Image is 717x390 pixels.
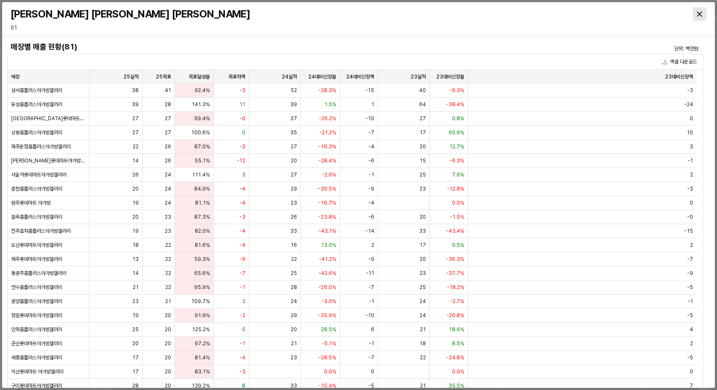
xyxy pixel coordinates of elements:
span: 전주효자홈플러스아가방갤러리 [11,228,71,234]
span: 125.2% [192,326,210,333]
span: 광양홈플러스아가방갤러리 [11,298,62,305]
span: -16.3% [318,143,336,150]
span: 25실적 [123,73,139,80]
span: -3 [239,143,245,150]
span: 목표달성율 [189,73,210,80]
span: 원주롯데마트 아가방 [11,199,51,206]
span: 19 [132,228,139,234]
span: 92.4% [195,87,210,94]
span: -38.4% [446,101,464,108]
span: 29 [291,185,297,192]
h3: [PERSON_NAME] [PERSON_NAME] [PERSON_NAME] [11,8,531,20]
p: 01 [11,24,180,32]
span: 8.5% [452,340,464,347]
span: -5 [687,354,693,361]
span: -23.8% [318,214,336,220]
span: 20 [291,157,297,164]
span: 20 [420,214,426,220]
span: 24대비신장액 [346,73,374,80]
span: 22 [133,143,139,150]
span: 139.2% [192,382,210,389]
span: -2.7% [450,298,464,305]
span: -28.3% [318,87,336,94]
span: 24 [291,298,297,305]
span: 27 [132,129,139,136]
span: 100.6% [191,129,210,136]
span: 27 [165,129,171,136]
span: -6 [368,157,374,164]
span: 20 [132,214,139,220]
span: 17 [420,242,426,248]
span: 20 [165,340,171,347]
span: -15.4% [318,382,336,389]
span: 24실적 [282,73,297,80]
span: -36.3% [446,256,464,263]
span: 13.0% [321,242,336,248]
span: 25 [420,171,426,178]
span: -3.0% [321,298,336,305]
span: 19 [132,199,139,206]
span: -5 [687,284,693,291]
span: 26 [165,143,171,150]
span: 칠곡홈플러스아가방갤러리 [11,214,62,220]
span: -24.8% [446,354,464,361]
span: 2 [371,242,374,248]
span: 13 [132,256,139,263]
span: -12.8% [447,185,464,192]
span: 8 [242,382,245,389]
span: -9 [368,256,374,263]
span: 23 [420,270,426,277]
span: 87.0% [194,143,210,150]
span: 59.3% [194,256,210,263]
span: -4 [368,199,374,206]
span: 22 [165,256,171,263]
span: 39 [290,101,297,108]
span: 군산롯데마트아가방갤러리 [11,340,62,347]
span: -10 [365,115,374,122]
span: -7 [368,284,374,291]
span: 65.6% [194,270,210,277]
span: 17 [132,354,139,361]
span: 동광주홈플러스아가방갤러리 [11,270,67,277]
span: 3 [690,143,693,150]
span: 상봉홈플러스아가방갤러리 [11,129,62,136]
span: 84.9% [194,185,210,192]
span: 40 [419,87,426,94]
span: 33 [419,228,426,234]
span: 83.1% [195,368,210,375]
span: 21 [133,284,139,291]
span: -10 [365,312,374,319]
span: 25목표 [156,73,171,80]
span: 0 [690,199,693,206]
span: -15 [365,87,374,94]
span: 25 [291,270,297,277]
span: 정읍롯데마트아가방갤러리 [11,312,62,319]
span: 0 [690,368,693,375]
span: 64 [419,101,426,108]
span: -35.9% [318,312,336,319]
span: 22 [165,284,171,291]
span: -6 [368,214,374,220]
span: 3 [242,171,245,178]
span: -14 [365,228,374,234]
span: -3 [239,87,245,94]
span: 27 [165,115,171,122]
span: 12.7% [449,143,464,150]
span: 24대비신장율 [308,73,336,80]
span: 141.3% [192,101,210,108]
span: -6.3% [449,87,464,94]
span: 24 [420,298,426,305]
span: -7 [368,354,374,361]
span: -18.2% [447,284,464,291]
span: 24 [165,185,171,192]
button: Close [693,7,706,21]
span: 22 [165,270,171,277]
span: 20 [165,312,171,319]
span: 0.0% [324,368,336,375]
span: 제주롯데마트아가방갤러리 [11,256,62,263]
span: 28 [291,284,297,291]
span: -4 [239,228,245,234]
span: -16.7% [318,199,336,206]
span: -2 [240,312,245,319]
span: 20 [132,185,139,192]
